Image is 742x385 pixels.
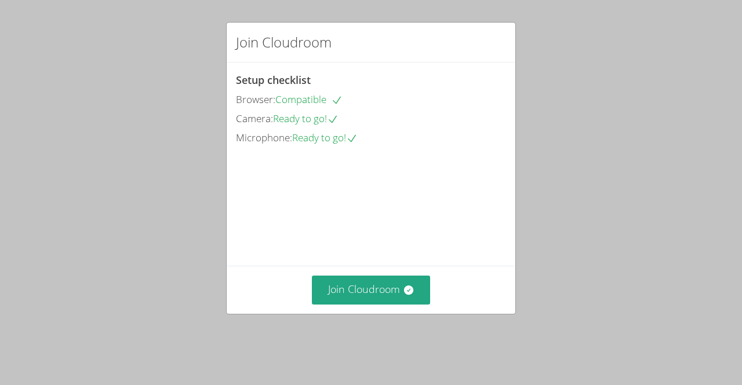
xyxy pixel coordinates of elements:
[236,131,292,144] span: Microphone:
[292,131,358,144] span: Ready to go!
[236,73,311,87] span: Setup checklist
[236,32,332,53] h2: Join Cloudroom
[312,276,431,304] button: Join Cloudroom
[275,93,343,106] span: Compatible
[236,112,273,125] span: Camera:
[273,112,339,125] span: Ready to go!
[236,93,275,106] span: Browser:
